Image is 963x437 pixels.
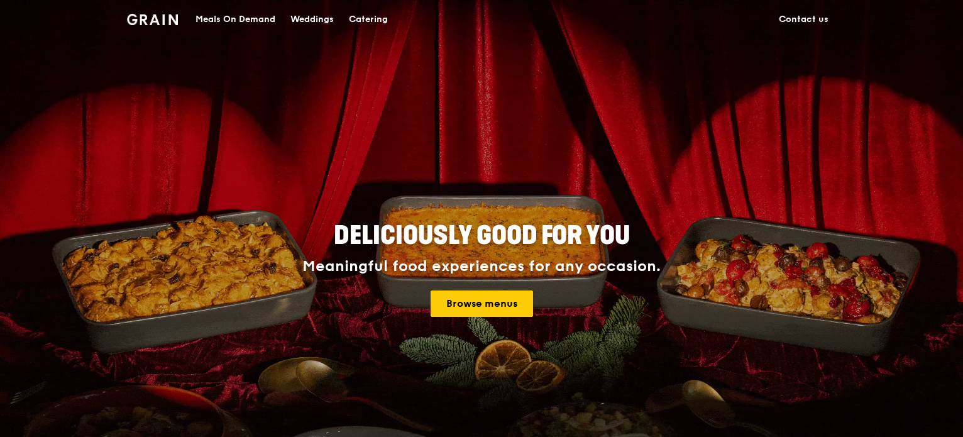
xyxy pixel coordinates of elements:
[771,1,836,38] a: Contact us
[290,1,334,38] div: Weddings
[283,1,341,38] a: Weddings
[334,221,630,251] span: Deliciously good for you
[127,14,178,25] img: Grain
[341,1,395,38] a: Catering
[255,258,708,275] div: Meaningful food experiences for any occasion.
[349,1,388,38] div: Catering
[431,290,533,317] a: Browse menus
[195,1,275,38] div: Meals On Demand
